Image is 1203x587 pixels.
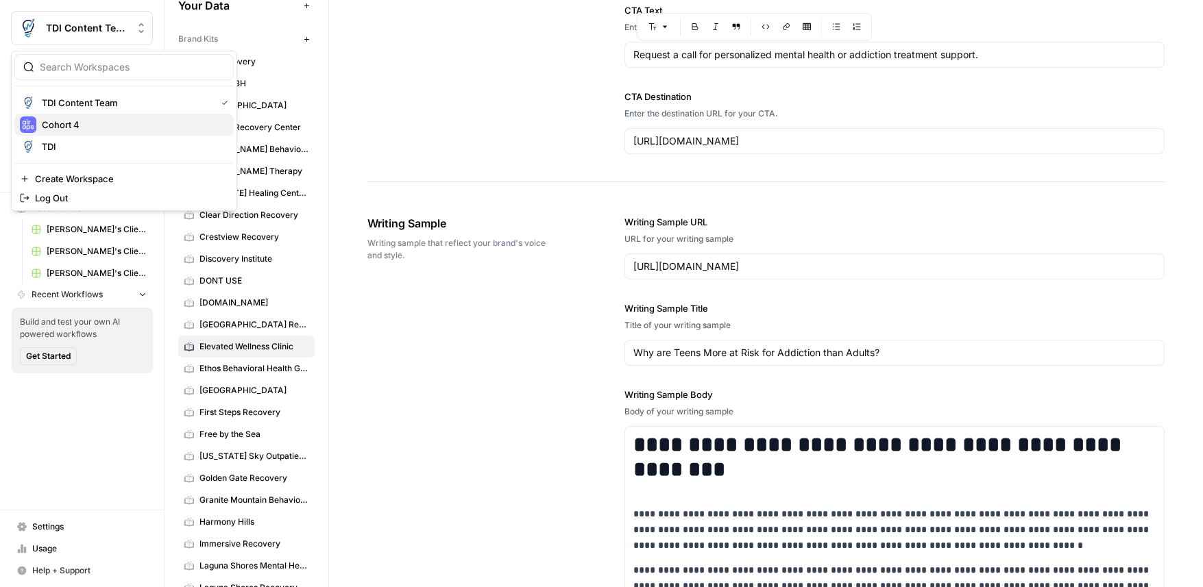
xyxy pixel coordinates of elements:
span: Writing Sample [367,215,548,232]
a: [GEOGRAPHIC_DATA] [178,379,315,401]
a: DONT USE [178,270,315,292]
label: Writing Sample Body [624,388,1165,401]
span: Golden Gate Recovery [199,472,308,484]
span: Get Started [26,350,71,362]
span: Ethos Behavioral Health Group [199,362,308,375]
a: [DOMAIN_NAME] [178,292,315,314]
span: [GEOGRAPHIC_DATA] [199,384,308,397]
a: Immersive Recovery [178,533,315,555]
label: CTA Destination [624,90,1165,103]
a: Log Out [14,188,234,208]
img: Cohort 4 Logo [20,116,36,133]
div: Workspace: TDI Content Team [11,51,237,211]
a: Usage [11,538,153,560]
input: Game Day Gear Guide [633,346,1156,360]
a: [GEOGRAPHIC_DATA] Recovery [178,314,315,336]
a: First Steps Recovery [178,401,315,423]
a: [GEOGRAPHIC_DATA] [178,95,315,116]
div: Enter the destination URL for your CTA. [624,108,1165,120]
a: 449 Recovery [178,51,315,73]
a: Arkview BH [178,73,315,95]
img: TDI Logo [20,138,36,155]
span: DONT USE [199,275,308,287]
span: [GEOGRAPHIC_DATA] [199,99,308,112]
a: [PERSON_NAME]'s Clients - New Content [25,218,153,240]
span: Usage [32,542,147,555]
div: Enter your brand's primary call-to-action. [624,21,1165,34]
a: [US_STATE] Sky Outpatient Detox [178,445,315,467]
span: [PERSON_NAME] Therapy [199,165,308,177]
button: Get Started [20,347,77,365]
span: [US_STATE] Sky Outpatient Detox [199,450,308,462]
span: Clear Direction Recovery [199,209,308,221]
span: Laguna Shores Mental Health [199,560,308,572]
span: Log Out [35,191,223,205]
span: Discovery Institute [199,253,308,265]
span: Immersive Recovery [199,538,308,550]
span: Create Workspace [35,172,223,186]
span: Build and test your own AI powered workflows [20,316,145,340]
input: Search Workspaces [40,60,225,74]
span: Settings [32,521,147,533]
span: TDI Content Team [46,21,129,35]
span: [PERSON_NAME]'s Clients - New Content [47,245,147,258]
span: [PERSON_NAME]'s Clients - New Content [47,267,147,279]
img: TDI Content Team Logo [16,16,40,40]
input: Gear up and get in the game with Sunday Soccer! [633,48,1156,62]
span: Crestview Recovery [199,231,308,243]
a: [PERSON_NAME]'s Clients - New Content [25,240,153,262]
a: [PERSON_NAME] Therapy [178,160,315,182]
span: [PERSON_NAME]'s Clients - New Content [47,223,147,236]
label: Writing Sample Title [624,301,1165,315]
span: Writing sample that reflect your brand's voice and style. [367,237,548,262]
span: Harmony Hills [199,516,308,528]
div: Title of your writing sample [624,319,1165,332]
button: Workspace: TDI Content Team [11,11,153,45]
span: [DOMAIN_NAME] [199,297,308,309]
a: Elevated Wellness Clinic [178,336,315,358]
span: Cohort 4 [42,118,223,132]
span: TDI Content Team [42,96,210,110]
span: TDI [42,140,223,153]
a: Harmony Hills [178,511,315,533]
span: Recent Workflows [32,288,103,301]
span: [US_STATE] Healing Centers [199,187,308,199]
span: First Steps Recovery [199,406,308,419]
a: Clear Direction Recovery [178,204,315,226]
a: [PERSON_NAME] Behavioral Health [178,138,315,160]
span: Help + Support [32,564,147,577]
span: Arkview BH [199,77,308,90]
input: www.sundaysoccer.com/game-day [633,260,1156,273]
a: [US_STATE] Healing Centers [178,182,315,204]
a: [PERSON_NAME]'s Clients - New Content [25,262,153,284]
a: Laguna Shores Mental Health [178,555,315,577]
a: Bedrock Recovery Center [178,116,315,138]
span: Brand Kits [178,33,218,45]
a: Settings [11,516,153,538]
input: www.sundaysoccer.com/gearup [633,134,1156,148]
span: [PERSON_NAME] Behavioral Health [199,143,308,155]
button: Help + Support [11,560,153,582]
span: 449 Recovery [199,55,308,68]
span: [GEOGRAPHIC_DATA] Recovery [199,319,308,331]
div: URL for your writing sample [624,233,1165,245]
a: Crestview Recovery [178,226,315,248]
button: Recent Workflows [11,284,153,305]
label: CTA Text [624,3,1165,17]
a: Create Workspace [14,169,234,188]
a: Free by the Sea [178,423,315,445]
img: TDI Content Team Logo [20,95,36,111]
label: Writing Sample URL [624,215,1165,229]
span: Elevated Wellness Clinic [199,340,308,353]
a: Granite Mountain Behavioral Healthcare [178,489,315,511]
span: Bedrock Recovery Center [199,121,308,134]
span: Granite Mountain Behavioral Healthcare [199,494,308,506]
a: Golden Gate Recovery [178,467,315,489]
a: Ethos Behavioral Health Group [178,358,315,379]
div: Body of your writing sample [624,405,1165,418]
a: Discovery Institute [178,248,315,270]
span: Free by the Sea [199,428,308,440]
